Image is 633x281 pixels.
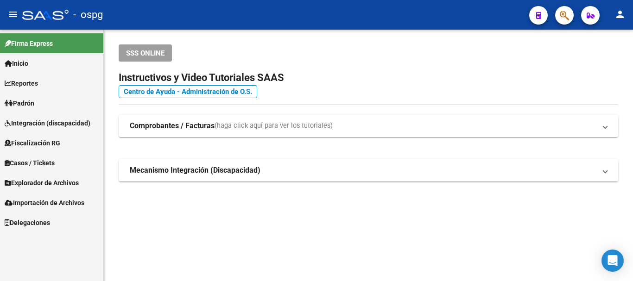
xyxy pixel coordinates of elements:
[7,9,19,20] mat-icon: menu
[5,198,84,208] span: Importación de Archivos
[614,9,626,20] mat-icon: person
[73,5,103,25] span: - ospg
[126,49,165,57] span: SSS ONLINE
[5,158,55,168] span: Casos / Tickets
[5,38,53,49] span: Firma Express
[119,69,618,87] h2: Instructivos y Video Tutoriales SAAS
[119,44,172,62] button: SSS ONLINE
[130,165,260,175] strong: Mecanismo Integración (Discapacidad)
[130,121,215,131] strong: Comprobantes / Facturas
[5,98,34,108] span: Padrón
[601,250,624,272] div: Open Intercom Messenger
[5,78,38,88] span: Reportes
[119,115,618,137] mat-expansion-panel-header: Comprobantes / Facturas(haga click aquí para ver los tutoriales)
[119,85,257,98] a: Centro de Ayuda - Administración de O.S.
[215,121,333,131] span: (haga click aquí para ver los tutoriales)
[5,178,79,188] span: Explorador de Archivos
[5,58,28,69] span: Inicio
[5,138,60,148] span: Fiscalización RG
[5,218,50,228] span: Delegaciones
[119,159,618,181] mat-expansion-panel-header: Mecanismo Integración (Discapacidad)
[5,118,90,128] span: Integración (discapacidad)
